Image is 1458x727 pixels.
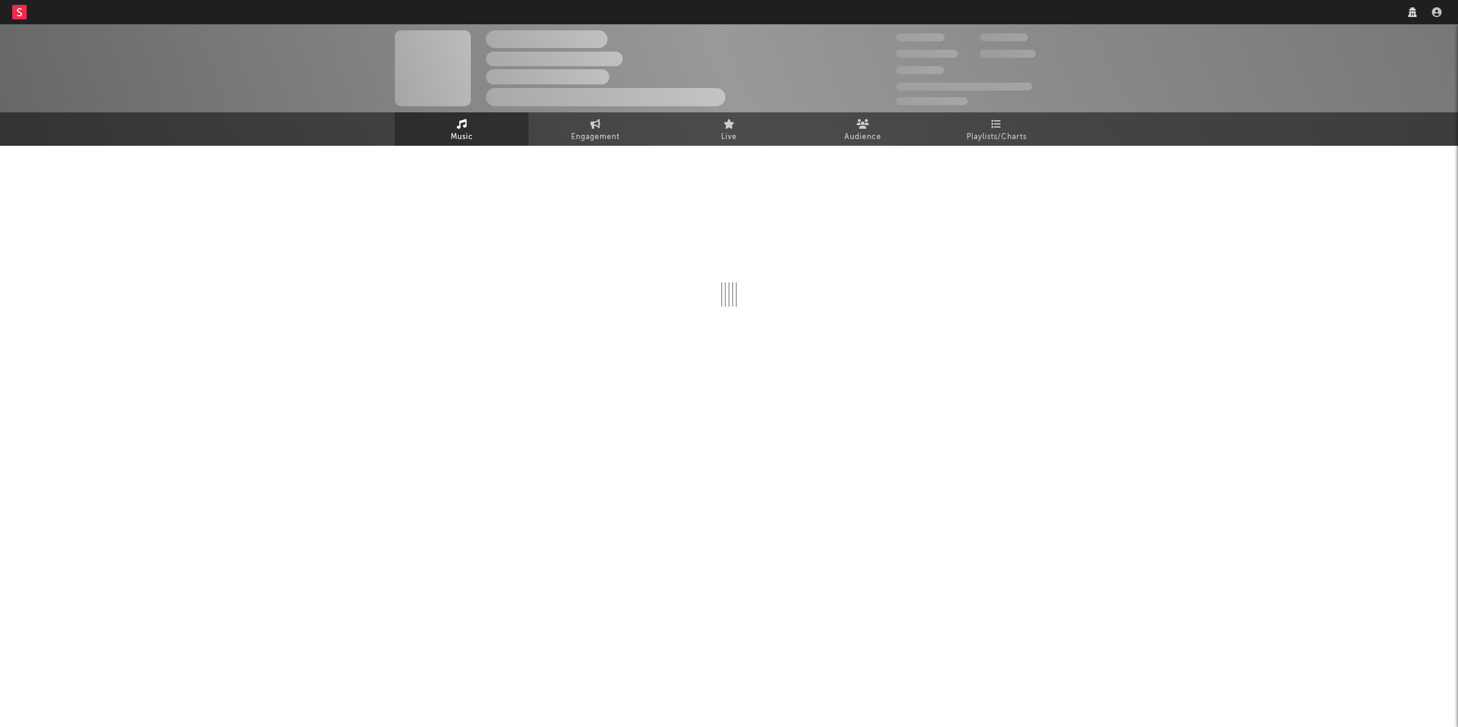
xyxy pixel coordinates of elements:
[896,33,945,41] span: 300,000
[796,112,929,146] a: Audience
[896,97,968,105] span: Jump Score: 85.0
[571,130,620,145] span: Engagement
[980,33,1028,41] span: 100,000
[529,112,662,146] a: Engagement
[662,112,796,146] a: Live
[896,66,944,74] span: 100,000
[395,112,529,146] a: Music
[721,130,737,145] span: Live
[980,50,1036,58] span: 1,000,000
[967,130,1027,145] span: Playlists/Charts
[451,130,473,145] span: Music
[896,83,1032,90] span: 50,000,000 Monthly Listeners
[896,50,958,58] span: 50,000,000
[844,130,881,145] span: Audience
[929,112,1063,146] a: Playlists/Charts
